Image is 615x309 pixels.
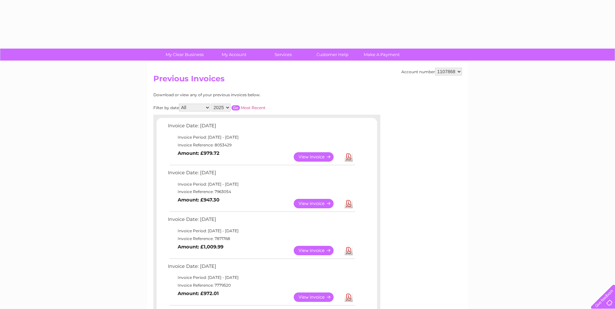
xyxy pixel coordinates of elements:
[178,244,223,250] b: Amount: £1,009.99
[166,274,356,281] td: Invoice Period: [DATE] - [DATE]
[294,292,341,302] a: View
[345,152,353,162] a: Download
[166,168,356,180] td: Invoice Date: [DATE]
[294,246,341,255] a: View
[241,105,266,110] a: Most Recent
[306,49,359,61] a: Customer Help
[166,281,356,289] td: Invoice Reference: 7779520
[158,49,211,61] a: My Clear Business
[153,74,462,86] h2: Previous Invoices
[166,262,356,274] td: Invoice Date: [DATE]
[153,104,324,111] div: Filter by date
[166,215,356,227] td: Invoice Date: [DATE]
[166,227,356,235] td: Invoice Period: [DATE] - [DATE]
[345,199,353,208] a: Download
[178,291,219,296] b: Amount: £972.01
[345,292,353,302] a: Download
[166,235,356,243] td: Invoice Reference: 7871768
[166,188,356,196] td: Invoice Reference: 7963054
[256,49,310,61] a: Services
[166,121,356,133] td: Invoice Date: [DATE]
[178,150,219,156] b: Amount: £979.72
[166,141,356,149] td: Invoice Reference: 8053429
[178,197,219,203] b: Amount: £947.30
[401,68,462,75] div: Account number
[166,180,356,188] td: Invoice Period: [DATE] - [DATE]
[294,199,341,208] a: View
[294,152,341,162] a: View
[166,133,356,141] td: Invoice Period: [DATE] - [DATE]
[345,246,353,255] a: Download
[355,49,408,61] a: Make A Payment
[153,93,324,97] div: Download or view any of your previous invoices below.
[207,49,261,61] a: My Account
